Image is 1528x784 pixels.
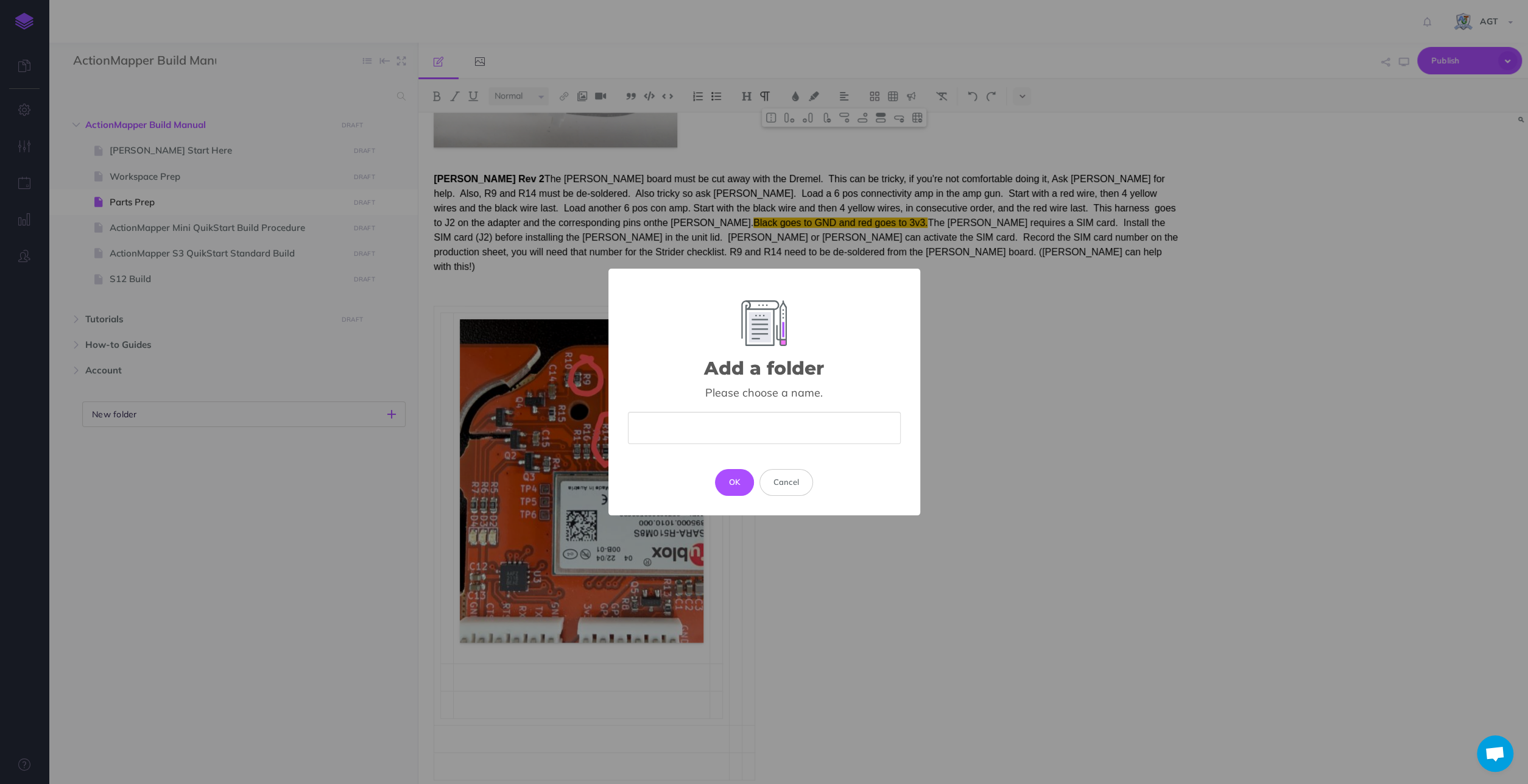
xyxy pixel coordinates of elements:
[704,358,824,378] h2: Add a folder
[628,386,901,400] div: Please choose a name.
[715,469,755,496] button: OK
[759,469,814,496] button: Cancel
[1477,735,1513,772] a: Open chat
[741,300,787,346] img: Add Element Image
